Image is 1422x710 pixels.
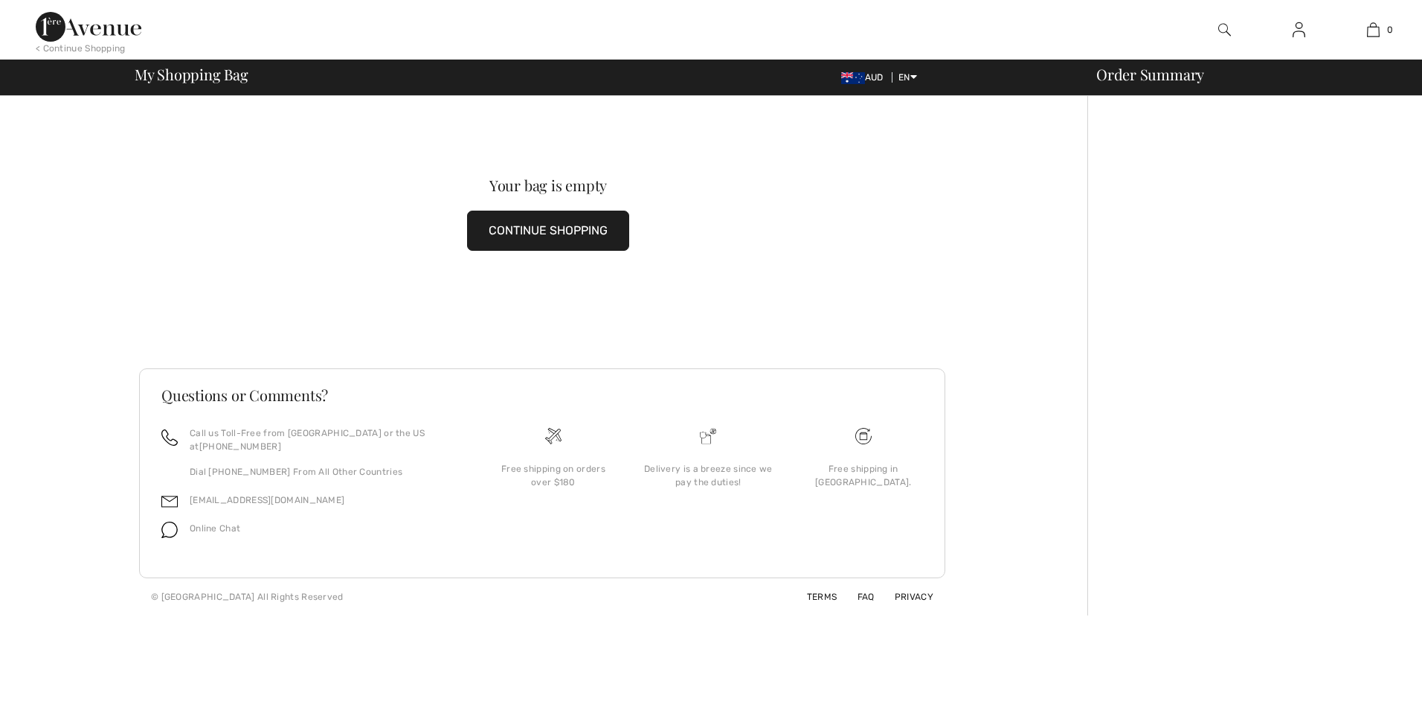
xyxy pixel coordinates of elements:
div: Your bag is empty [180,178,916,193]
span: AUD [841,72,889,83]
span: Online Chat [190,523,240,534]
a: Terms [789,592,837,602]
a: Privacy [877,592,933,602]
img: Free shipping on orders over $180 [545,428,562,444]
h3: Questions or Comments? [161,388,923,403]
img: call [161,429,178,446]
img: My Bag [1367,21,1380,39]
span: EN [898,72,917,83]
span: My Shopping Bag [135,67,248,82]
a: [EMAIL_ADDRESS][DOMAIN_NAME] [190,495,344,505]
div: Delivery is a breeze since we pay the duties! [643,462,773,489]
a: Sign In [1281,21,1317,39]
div: Free shipping in [GEOGRAPHIC_DATA]. [798,462,929,489]
a: [PHONE_NUMBER] [199,441,281,452]
img: chat [161,522,178,538]
div: < Continue Shopping [36,42,126,55]
img: Australian Dollar [841,72,865,84]
a: FAQ [840,592,875,602]
p: Dial [PHONE_NUMBER] From All Other Countries [190,465,458,479]
img: search the website [1218,21,1231,39]
div: © [GEOGRAPHIC_DATA] All Rights Reserved [151,590,344,604]
img: Free shipping on orders over $180 [855,428,872,444]
div: Order Summary [1078,67,1413,82]
p: Call us Toll-Free from [GEOGRAPHIC_DATA] or the US at [190,426,458,453]
span: 0 [1387,23,1393,36]
a: 0 [1336,21,1409,39]
img: email [161,493,178,510]
img: 1ère Avenue [36,12,141,42]
img: My Info [1293,21,1305,39]
img: Delivery is a breeze since we pay the duties! [700,428,716,444]
div: Free shipping on orders over $180 [488,462,619,489]
button: CONTINUE SHOPPING [467,211,629,251]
